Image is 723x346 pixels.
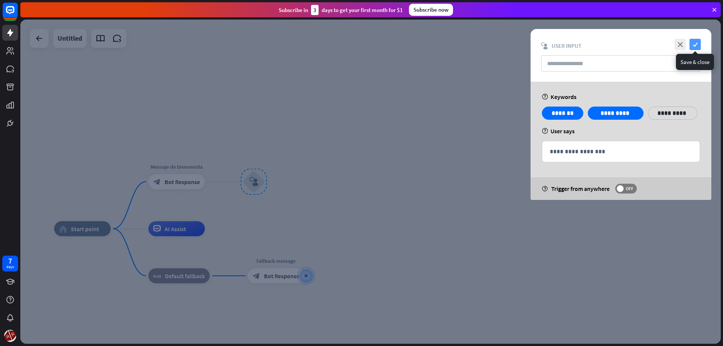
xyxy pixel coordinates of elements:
i: help [542,94,548,100]
div: 3 [311,5,319,15]
div: days [6,264,14,270]
span: OFF [624,186,635,192]
a: 7 days [2,256,18,271]
div: 7 [8,258,12,264]
span: User Input [552,42,581,49]
div: Subscribe now [409,4,453,16]
i: check [689,39,701,50]
i: block_user_input [541,43,548,49]
span: Trigger from anywhere [551,185,610,192]
i: help [542,128,548,134]
div: User says [542,127,700,135]
div: Subscribe in days to get your first month for $1 [279,5,403,15]
div: Keywords [542,93,700,101]
button: Open LiveChat chat widget [6,3,29,26]
i: close [674,39,686,50]
i: help [542,186,548,192]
